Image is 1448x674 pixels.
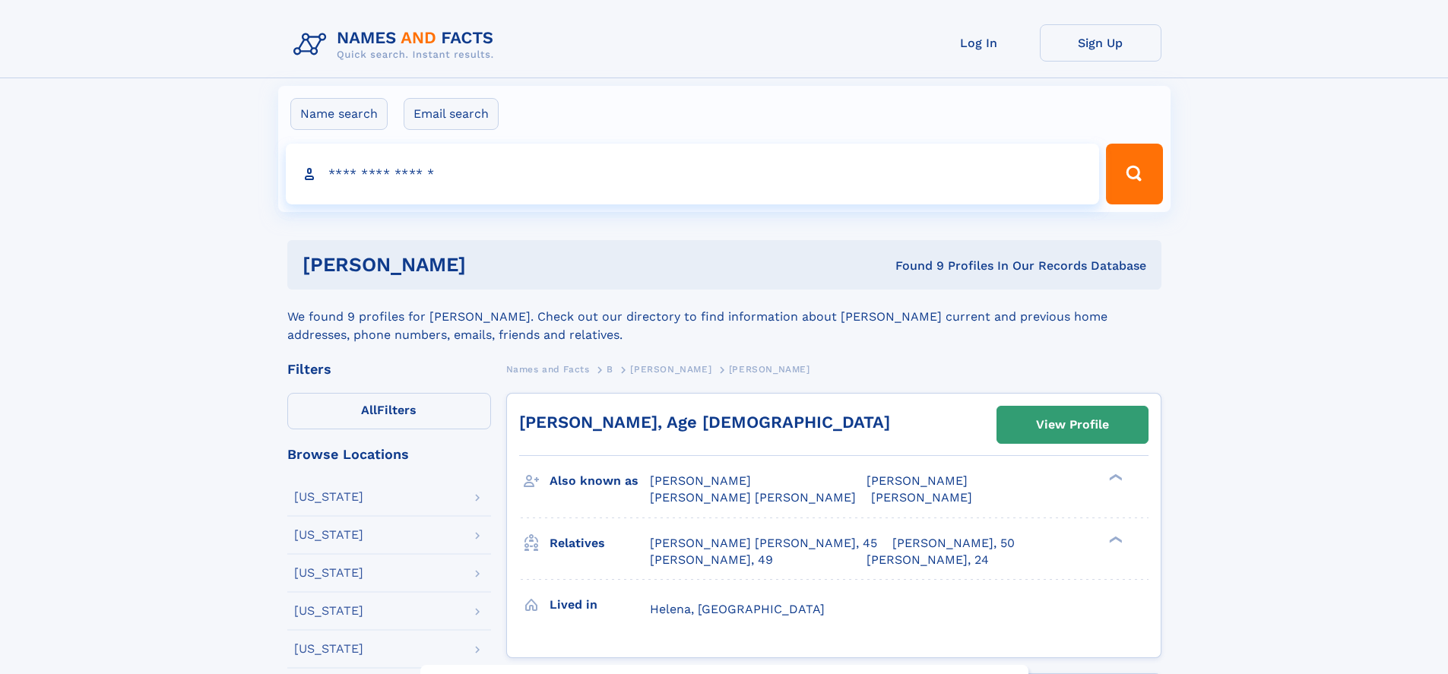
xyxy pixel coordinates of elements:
[287,448,491,461] div: Browse Locations
[650,535,877,552] a: [PERSON_NAME] [PERSON_NAME], 45
[286,144,1100,204] input: search input
[867,552,989,568] a: [PERSON_NAME], 24
[871,490,972,505] span: [PERSON_NAME]
[650,490,856,505] span: [PERSON_NAME] [PERSON_NAME]
[630,359,711,378] a: [PERSON_NAME]
[294,567,363,579] div: [US_STATE]
[650,552,773,568] a: [PERSON_NAME], 49
[892,535,1015,552] a: [PERSON_NAME], 50
[287,290,1161,344] div: We found 9 profiles for [PERSON_NAME]. Check out our directory to find information about [PERSON_...
[1105,534,1123,544] div: ❯
[519,413,890,432] a: [PERSON_NAME], Age [DEMOGRAPHIC_DATA]
[550,468,650,494] h3: Also known as
[1040,24,1161,62] a: Sign Up
[361,403,377,417] span: All
[287,362,491,376] div: Filters
[867,473,968,488] span: [PERSON_NAME]
[630,364,711,375] span: [PERSON_NAME]
[650,602,825,616] span: Helena, [GEOGRAPHIC_DATA]
[550,530,650,556] h3: Relatives
[1036,407,1109,442] div: View Profile
[506,359,590,378] a: Names and Facts
[729,364,810,375] span: [PERSON_NAME]
[294,491,363,503] div: [US_STATE]
[290,98,388,130] label: Name search
[1106,144,1162,204] button: Search Button
[680,258,1146,274] div: Found 9 Profiles In Our Records Database
[1105,473,1123,483] div: ❯
[287,393,491,429] label: Filters
[287,24,506,65] img: Logo Names and Facts
[607,364,613,375] span: B
[294,605,363,617] div: [US_STATE]
[650,473,751,488] span: [PERSON_NAME]
[550,592,650,618] h3: Lived in
[294,529,363,541] div: [US_STATE]
[607,359,613,378] a: B
[997,407,1148,443] a: View Profile
[294,643,363,655] div: [US_STATE]
[404,98,499,130] label: Email search
[918,24,1040,62] a: Log In
[303,255,681,274] h1: [PERSON_NAME]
